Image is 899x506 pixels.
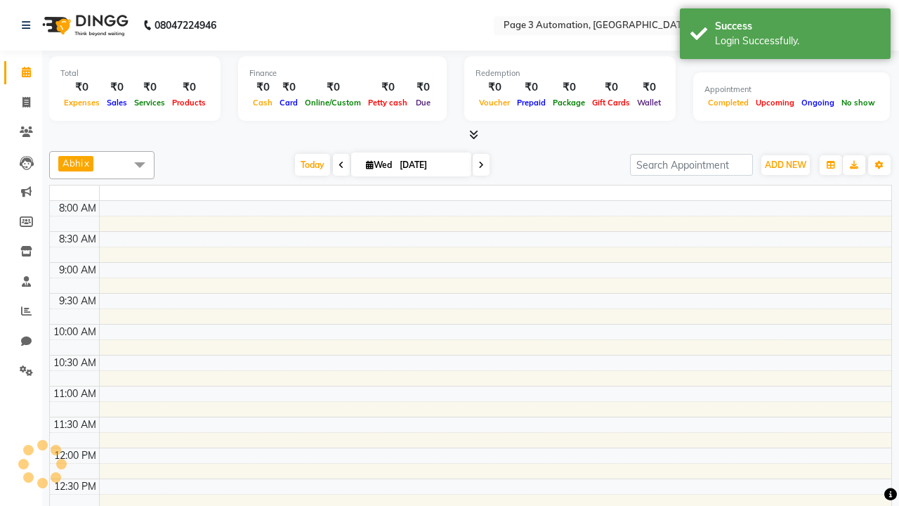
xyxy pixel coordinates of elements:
span: Products [169,98,209,108]
div: ₹0 [475,79,513,96]
span: Today [295,154,330,176]
div: 12:00 PM [51,448,99,463]
span: No show [838,98,879,108]
div: ₹0 [411,79,435,96]
div: Success [715,19,880,34]
div: 8:00 AM [56,201,99,216]
b: 08047224946 [155,6,216,45]
div: ₹0 [131,79,169,96]
span: Completed [704,98,752,108]
span: Wallet [634,98,664,108]
div: ₹0 [60,79,103,96]
span: Prepaid [513,98,549,108]
div: ₹0 [365,79,411,96]
div: ₹0 [549,79,589,96]
input: Search Appointment [630,154,753,176]
span: Abhi [63,157,83,169]
span: Gift Cards [589,98,634,108]
div: ₹0 [634,79,664,96]
div: ₹0 [301,79,365,96]
span: Cash [249,98,276,108]
div: 10:30 AM [51,356,99,370]
span: Upcoming [752,98,798,108]
span: Wed [362,160,395,170]
a: x [83,157,89,169]
div: ₹0 [276,79,301,96]
div: 11:00 AM [51,387,99,401]
button: ADD NEW [761,155,810,175]
span: Voucher [475,98,513,108]
div: 12:30 PM [51,479,99,494]
span: Expenses [60,98,103,108]
span: ADD NEW [765,160,806,170]
span: Ongoing [798,98,838,108]
span: Online/Custom [301,98,365,108]
input: 2025-10-01 [395,155,466,176]
span: Due [412,98,434,108]
div: Finance [249,67,435,79]
img: logo [36,6,132,45]
div: Appointment [704,84,879,96]
span: Sales [103,98,131,108]
div: ₹0 [169,79,209,96]
div: 11:30 AM [51,417,99,432]
span: Package [549,98,589,108]
div: ₹0 [103,79,131,96]
div: ₹0 [249,79,276,96]
div: ₹0 [513,79,549,96]
div: Login Successfully. [715,34,880,48]
div: 9:30 AM [56,294,99,309]
span: Petty cash [365,98,411,108]
div: Total [60,67,209,79]
div: 8:30 AM [56,232,99,247]
div: Redemption [475,67,664,79]
span: Services [131,98,169,108]
div: 9:00 AM [56,263,99,278]
div: 10:00 AM [51,325,99,339]
span: Card [276,98,301,108]
div: ₹0 [589,79,634,96]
